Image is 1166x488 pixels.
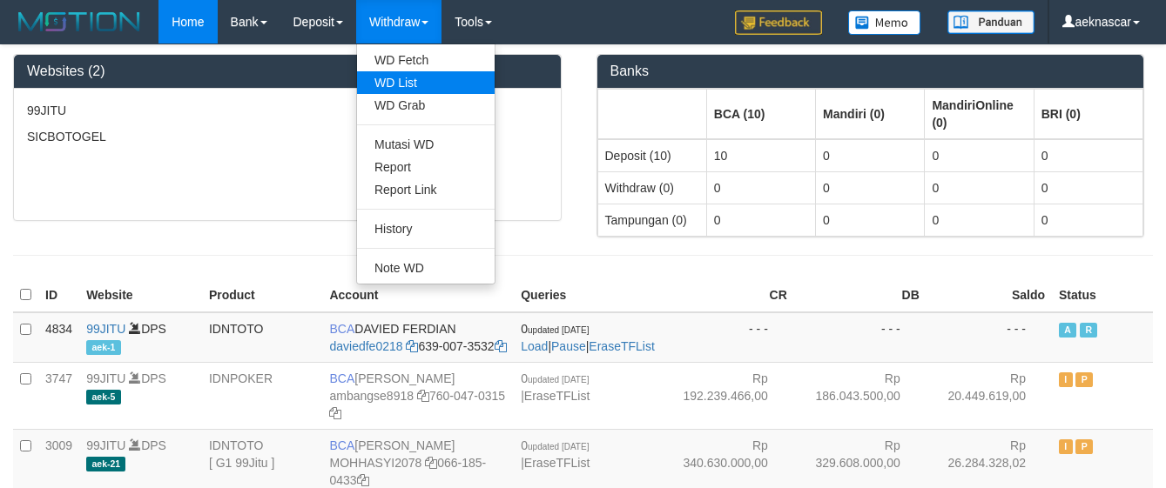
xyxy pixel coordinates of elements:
[86,390,120,404] span: aek-5
[1075,372,1093,387] span: Paused
[357,133,495,156] a: Mutasi WD
[86,457,125,471] span: aek-21
[1059,439,1073,454] span: Inactive
[329,339,402,353] a: daviedfe0218
[27,102,548,119] p: 99JITU
[610,64,1131,79] h3: Banks
[329,389,414,403] a: ambangse8918
[521,322,589,336] span: 0
[86,340,120,355] span: aek-1
[927,312,1052,363] td: - - -
[79,278,202,312] th: Website
[947,10,1035,34] img: panduan.png
[322,362,514,429] td: [PERSON_NAME] 760-047-0315
[521,371,589,385] span: 0
[329,456,421,470] a: MOHHASYI2078
[597,204,706,236] td: Tampungan (0)
[521,438,590,470] span: |
[925,139,1034,172] td: 0
[735,10,822,35] img: Feedback.jpg
[1034,171,1142,204] td: 0
[425,456,437,470] a: Copy MOHHASYI2078 to clipboard
[597,139,706,172] td: Deposit (10)
[794,278,927,312] th: DB
[521,322,655,353] span: | |
[1080,323,1097,338] span: Running
[86,438,125,452] a: 99JITU
[597,89,706,139] th: Group: activate to sort column ascending
[597,171,706,204] td: Withdraw (0)
[357,473,369,487] a: Copy 0661850433 to clipboard
[794,362,927,429] td: Rp 186.043.500,00
[357,94,495,117] a: WD Grab
[329,406,341,420] a: Copy 7600470315 to clipboard
[357,217,495,240] a: History
[816,171,925,204] td: 0
[357,257,495,279] a: Note WD
[202,278,323,312] th: Product
[357,71,495,94] a: WD List
[794,312,927,363] td: - - -
[38,312,79,363] td: 4834
[406,339,418,353] a: Copy daviedfe0218 to clipboard
[524,456,590,470] a: EraseTFList
[27,64,548,79] h3: Websites (2)
[1059,372,1073,387] span: Inactive
[86,371,125,385] a: 99JITU
[925,89,1034,139] th: Group: activate to sort column ascending
[38,278,79,312] th: ID
[816,89,925,139] th: Group: activate to sort column ascending
[816,204,925,236] td: 0
[706,204,815,236] td: 0
[1052,278,1153,312] th: Status
[589,339,654,353] a: EraseTFList
[329,438,354,452] span: BCA
[329,322,354,336] span: BCA
[1034,204,1142,236] td: 0
[202,312,323,363] td: IDNTOTO
[322,312,514,363] td: DAVIED FERDIAN 639-007-3532
[925,204,1034,236] td: 0
[925,171,1034,204] td: 0
[816,139,925,172] td: 0
[27,128,548,145] p: SICBOTOGEL
[357,49,495,71] a: WD Fetch
[551,339,586,353] a: Pause
[528,442,589,451] span: updated [DATE]
[322,278,514,312] th: Account
[79,362,202,429] td: DPS
[521,438,589,452] span: 0
[417,389,429,403] a: Copy ambangse8918 to clipboard
[357,156,495,178] a: Report
[38,362,79,429] td: 3747
[1034,139,1142,172] td: 0
[706,171,815,204] td: 0
[927,362,1052,429] td: Rp 20.449.619,00
[495,339,507,353] a: Copy 6390073532 to clipboard
[528,325,589,335] span: updated [DATE]
[357,178,495,201] a: Report Link
[524,389,590,403] a: EraseTFList
[521,339,548,353] a: Load
[528,375,589,384] span: updated [DATE]
[1034,89,1142,139] th: Group: activate to sort column ascending
[514,278,662,312] th: Queries
[927,278,1052,312] th: Saldo
[329,371,354,385] span: BCA
[848,10,921,35] img: Button%20Memo.svg
[662,278,794,312] th: CR
[13,9,145,35] img: MOTION_logo.png
[662,312,794,363] td: - - -
[521,371,590,403] span: |
[79,312,202,363] td: DPS
[86,322,125,336] a: 99JITU
[662,362,794,429] td: Rp 192.239.466,00
[706,89,815,139] th: Group: activate to sort column ascending
[202,362,323,429] td: IDNPOKER
[1075,439,1093,454] span: Paused
[1059,323,1076,338] span: Active
[706,139,815,172] td: 10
